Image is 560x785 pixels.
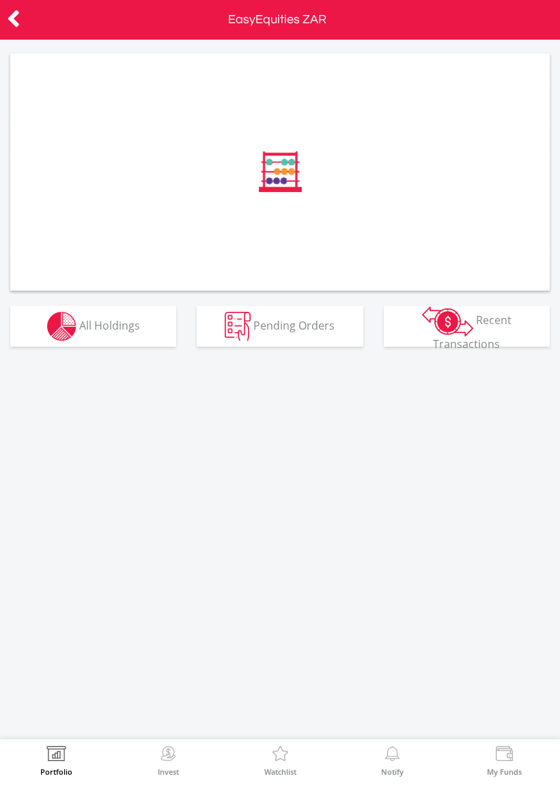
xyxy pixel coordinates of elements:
button: Recent Transactions [384,306,550,347]
a: My Funds [487,746,522,775]
img: Invest Now [158,746,179,765]
label: Watchlist [264,768,296,775]
img: transactions-zar-wht.png [422,306,473,336]
label: Portfolio [40,768,72,775]
a: Watchlist [264,746,296,775]
img: View Funds [494,746,515,765]
a: Invest [158,746,179,775]
label: My Funds [487,768,522,775]
img: Watchlist [270,746,291,765]
a: Portfolio [40,746,72,775]
span: All Holdings [79,317,140,332]
button: All Holdings [10,306,176,347]
img: holdings-wht.png [47,312,76,341]
button: Pending Orders [197,306,363,347]
img: pending_instructions-wht.png [225,312,251,341]
a: Notify [381,746,404,775]
span: Pending Orders [253,317,335,332]
label: Notify [381,768,404,775]
label: Invest [158,768,179,775]
img: View Portfolio [46,746,67,765]
img: View Notifications [382,746,403,765]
